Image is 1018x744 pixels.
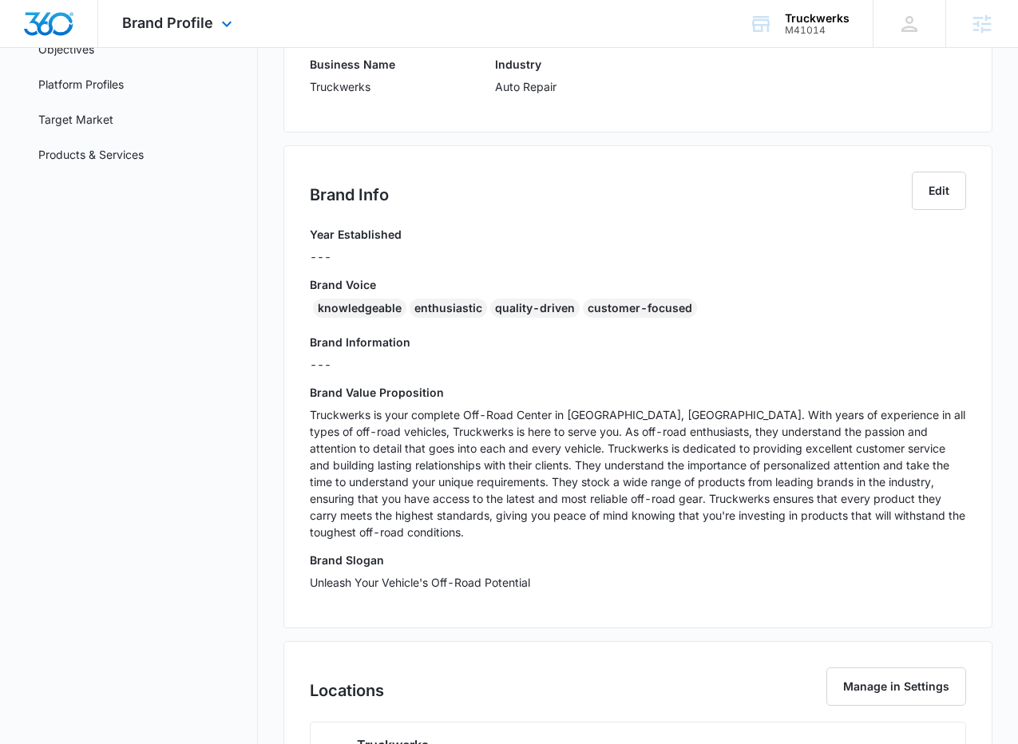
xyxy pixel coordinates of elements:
h3: Year Established [310,226,402,243]
div: knowledgeable [313,299,406,318]
h2: Locations [310,679,384,702]
p: Truckwerks [310,78,395,95]
h3: Brand Value Proposition [310,384,966,401]
p: --- [310,248,402,265]
h3: Brand Voice [310,276,966,293]
h3: Industry [495,56,557,73]
button: Edit [912,172,966,210]
a: Products & Services [38,146,144,163]
h2: Brand Info [310,183,389,207]
div: customer-focused [583,299,697,318]
h3: Brand Information [310,334,966,350]
a: Objectives [38,41,94,57]
h3: Business Name [310,56,395,73]
p: --- [310,356,966,373]
p: Unleash Your Vehicle's Off-Road Potential [310,574,966,591]
div: account name [785,12,850,25]
a: Platform Profiles [38,76,124,93]
span: Brand Profile [122,14,213,31]
h3: Brand Slogan [310,552,966,568]
div: enthusiastic [410,299,487,318]
a: Target Market [38,111,113,128]
button: Manage in Settings [826,667,966,706]
div: account id [785,25,850,36]
p: Truckwerks is your complete Off-Road Center in [GEOGRAPHIC_DATA], [GEOGRAPHIC_DATA]. With years o... [310,406,966,540]
p: Auto Repair [495,78,557,95]
div: quality-driven [490,299,580,318]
